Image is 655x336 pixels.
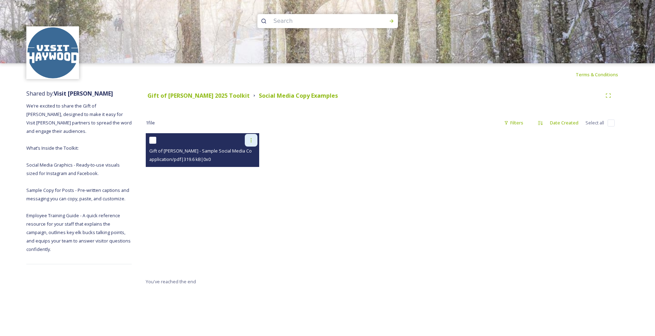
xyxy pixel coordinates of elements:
div: Filters [500,116,527,130]
span: Shared by: [26,90,113,97]
span: Terms & Conditions [576,71,618,78]
span: 1 file [146,119,155,126]
strong: Gift of [PERSON_NAME] 2025 Toolkit [148,92,250,99]
strong: Social Media Copy Examples [259,92,338,99]
span: Gift of [PERSON_NAME] - Sample Social Media Copy for Partners.pdf [149,147,292,154]
span: You've reached the end [146,278,196,285]
span: application/pdf | 319.6 kB | 0 x 0 [149,156,211,162]
span: We’re excited to share the Gift of [PERSON_NAME], designed to make it easy for Visit [PERSON_NAME... [26,103,133,252]
span: Select all [585,119,604,126]
input: Search [270,13,366,29]
a: Terms & Conditions [576,70,629,79]
img: images.png [27,27,78,78]
strong: Visit [PERSON_NAME] [54,90,113,97]
div: Date Created [546,116,582,130]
